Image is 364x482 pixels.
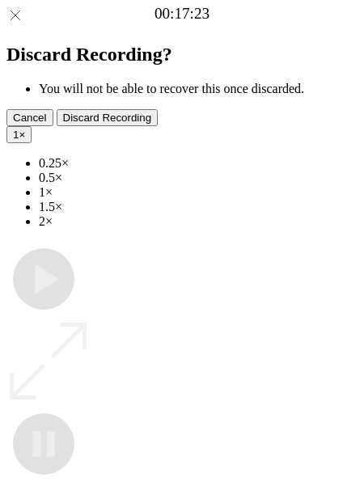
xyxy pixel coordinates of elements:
[13,129,19,141] span: 1
[57,109,159,126] button: Discard Recording
[39,156,358,171] li: 0.25×
[39,214,358,229] li: 2×
[39,171,358,185] li: 0.5×
[39,200,358,214] li: 1.5×
[39,82,358,96] li: You will not be able to recover this once discarded.
[39,185,358,200] li: 1×
[6,44,358,66] h2: Discard Recording?
[6,109,53,126] button: Cancel
[154,5,210,23] a: 00:17:23
[6,126,32,143] button: 1×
